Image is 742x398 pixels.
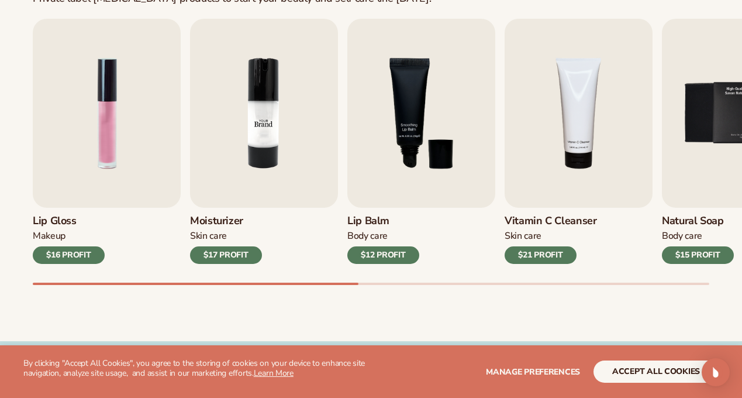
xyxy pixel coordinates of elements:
div: Skin Care [190,230,262,242]
h3: Lip Balm [347,215,419,228]
h3: Natural Soap [662,215,734,228]
h3: Moisturizer [190,215,262,228]
div: $15 PROFIT [662,246,734,264]
div: $17 PROFIT [190,246,262,264]
button: Manage preferences [486,361,580,383]
div: Open Intercom Messenger [702,358,730,386]
div: Body Care [347,230,419,242]
button: accept all cookies [593,361,719,383]
div: $21 PROFIT [505,246,577,264]
p: By clicking "Accept All Cookies", you agree to the storing of cookies on your device to enhance s... [23,359,371,379]
a: 3 / 9 [347,19,495,264]
span: Manage preferences [486,366,580,378]
a: Learn More [254,368,294,379]
div: $16 PROFIT [33,246,105,264]
div: Skin Care [505,230,597,242]
div: Makeup [33,230,105,242]
img: Shopify Image 6 [190,19,338,208]
div: Body Care [662,230,734,242]
div: $12 PROFIT [347,246,419,264]
a: 1 / 9 [33,19,181,264]
h3: Lip Gloss [33,215,105,228]
a: 4 / 9 [505,19,653,264]
a: 2 / 9 [190,19,338,264]
h3: Vitamin C Cleanser [505,215,597,228]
